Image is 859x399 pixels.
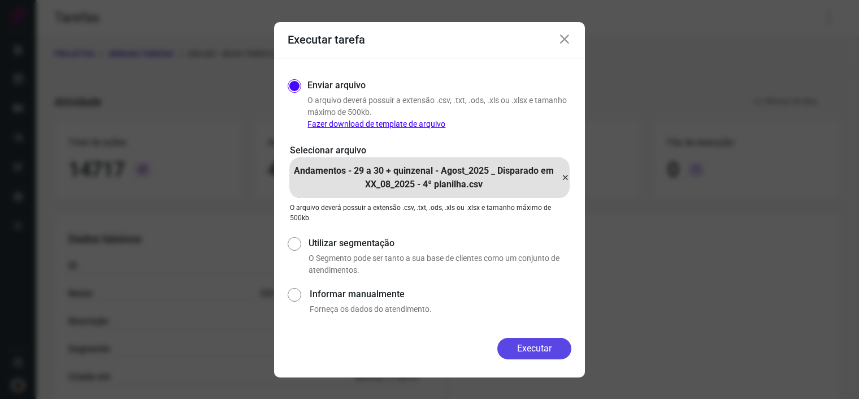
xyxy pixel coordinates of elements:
a: Fazer download de template de arquivo [307,119,445,128]
p: O Segmento pode ser tanto a sua base de clientes como um conjunto de atendimentos. [309,252,571,276]
label: Informar manualmente [310,288,571,301]
h3: Executar tarefa [288,33,365,46]
p: Forneça os dados do atendimento. [310,303,571,315]
p: O arquivo deverá possuir a extensão .csv, .txt, .ods, .xls ou .xlsx e tamanho máximo de 500kb. [290,203,569,223]
p: Andamentos - 29 a 30 + quinzenal - Agost_2025 _ Disparado em XX_08_2025 - 4ª planilha.csv [289,164,558,191]
label: Utilizar segmentação [309,237,571,250]
p: O arquivo deverá possuir a extensão .csv, .txt, .ods, .xls ou .xlsx e tamanho máximo de 500kb. [307,95,571,130]
p: Selecionar arquivo [290,144,569,157]
label: Enviar arquivo [307,79,366,92]
button: Executar [497,338,571,359]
